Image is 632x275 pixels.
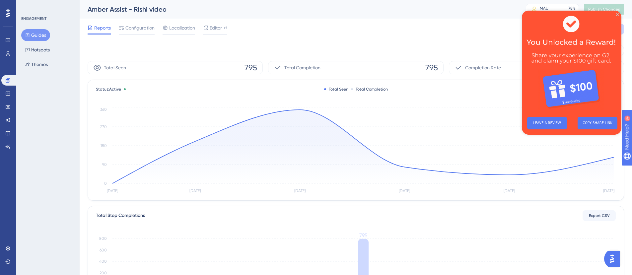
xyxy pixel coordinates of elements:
[351,87,388,92] div: Total Completion
[589,213,610,218] span: Export CSV
[588,7,620,12] span: Publish Changes
[109,87,121,92] span: Active
[359,232,368,239] tspan: 795
[294,188,306,193] tspan: [DATE]
[45,3,49,9] div: 9+
[245,62,257,73] span: 795
[399,188,410,193] tspan: [DATE]
[102,162,107,167] tspan: 90
[210,24,222,32] span: Editor
[465,64,501,72] span: Completion Rate
[16,2,41,10] span: Need Help?
[324,87,348,92] div: Total Seen
[99,259,107,264] tspan: 400
[94,3,97,5] div: Close Preview
[584,4,624,15] button: Publish Changes
[88,5,509,14] div: Amber Assist - Rishi video
[101,143,107,148] tspan: 180
[107,188,118,193] tspan: [DATE]
[169,24,195,32] span: Localization
[104,64,126,72] span: Total Seen
[125,24,155,32] span: Configuration
[504,188,515,193] tspan: [DATE]
[21,44,54,56] button: Hotspots
[94,24,111,32] span: Reports
[99,236,107,241] tspan: 800
[540,6,548,11] div: MAU
[100,107,107,112] tspan: 360
[100,124,107,129] tspan: 270
[96,87,121,92] span: Status:
[425,62,438,73] span: 795
[603,188,614,193] tspan: [DATE]
[284,64,320,72] span: Total Completion
[568,6,576,11] div: 78 %
[189,188,201,193] tspan: [DATE]
[21,58,52,70] button: Themes
[583,210,616,221] button: Export CSV
[21,29,50,41] button: Guides
[21,16,46,21] div: ENGAGEMENT
[604,249,624,269] iframe: UserGuiding AI Assistant Launcher
[104,181,107,186] tspan: 0
[100,248,107,252] tspan: 600
[56,106,96,119] button: COPY SHARE LINK
[5,106,45,119] button: LEAVE A REVIEW
[96,212,145,220] div: Total Step Completions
